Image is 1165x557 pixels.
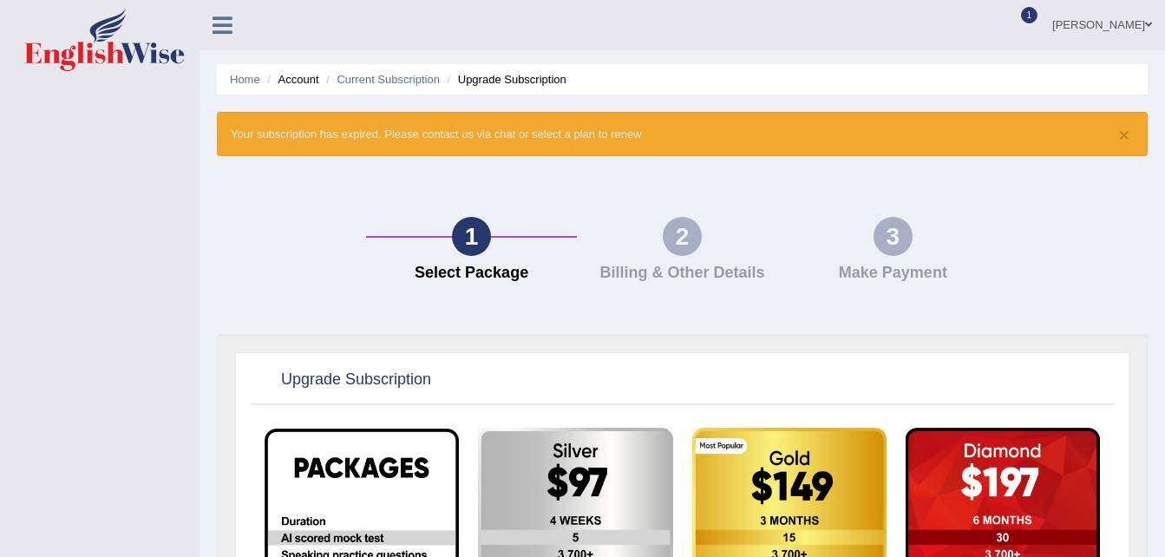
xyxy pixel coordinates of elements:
a: Current Subscription [337,73,440,86]
div: 1 [452,217,491,256]
li: Upgrade Subscription [443,71,566,88]
div: Your subscription has expired. Please contact us via chat or select a plan to renew [217,112,1148,156]
h2: Upgrade Subscription [255,367,431,393]
h4: Make Payment [796,265,990,282]
li: Account [263,71,318,88]
span: 1 [1021,7,1038,23]
a: Home [230,73,260,86]
div: 2 [663,217,702,256]
h4: Select Package [375,265,568,282]
div: 3 [874,217,913,256]
button: × [1119,126,1129,144]
h4: Billing & Other Details [586,265,779,282]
